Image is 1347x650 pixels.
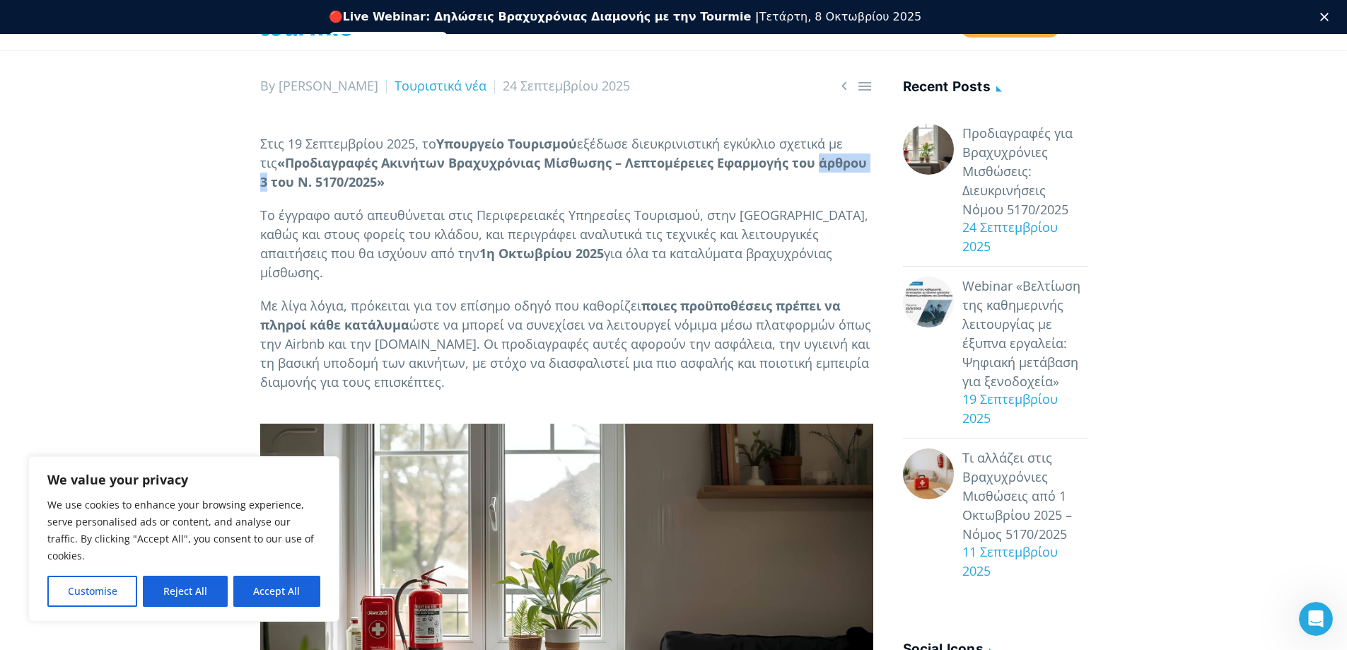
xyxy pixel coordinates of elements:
a: Εγγραφείτε δωρεάν [329,32,448,49]
div: Κλείσιμο [1320,13,1334,21]
strong: Υπουργείο Τουρισμού [436,135,577,152]
a: Προδιαγραφές για Βραχυχρόνιες Μισθώσεις: Διευκρινήσεις Νόμου 5170/2025 [962,124,1087,219]
p: Με λίγα λόγια, πρόκειται για τον επίσημο οδηγό που καθορίζει ώστε να μπορεί να συνεχίσει να λειτο... [260,296,873,392]
span: By [PERSON_NAME] [260,77,378,94]
button: Reject All [143,576,227,607]
p: We value your privacy [47,471,320,488]
strong: «Προδιαγραφές Ακινήτων Βραχυχρόνιας Μίσθωσης – Λεπτομέρειες Εφαρμογής του άρθρου 3 του Ν. 5170/2025» [260,154,867,190]
div: 11 Σεπτεμβρίου 2025 [954,542,1087,581]
div: 19 Σεπτεμβρίου 2025 [954,390,1087,428]
a: Τουριστικά νέα [395,77,486,94]
p: We use cookies to enhance your browsing experience, serve personalised ads or content, and analys... [47,497,320,564]
a: Webinar «Βελτίωση της καθημερινής λειτουργίας με έξυπνα εργαλεία: Ψηφιακή μετάβαση για ξενοδοχεία» [962,277,1087,391]
p: Το έγγραφο αυτό απευθύνεται στις Περιφερειακές Υπηρεσίες Τουρισμού, στην [GEOGRAPHIC_DATA], καθώς... [260,206,873,282]
h4: Recent posts [903,76,1087,100]
iframe: Intercom live chat [1299,602,1333,636]
span: Previous post [836,77,853,95]
strong: 1η Οκτωβρίου 2025 [479,245,604,262]
b: Live Webinar: Δηλώσεις Βραχυχρόνιας Διαμονής με την Tourmie | [343,10,759,23]
p: Στις 19 Σεπτεμβρίου 2025, το εξέδωσε διευκρινιστική εγκύκλιο σχετικά με τις [260,134,873,192]
div: 24 Σεπτεμβρίου 2025 [954,218,1087,256]
button: Customise [47,576,137,607]
a:  [856,77,873,95]
strong: ποιες προϋποθέσεις πρέπει να πληροί κάθε κατάλυμα [260,297,841,333]
button: Accept All [233,576,320,607]
a:  [836,77,853,95]
a: Τι αλλάζει στις Βραχυχρόνιες Μισθώσεις από 1 Οκτωβρίου 2025 – Νόμος 5170/2025 [962,448,1087,544]
span: 24 Σεπτεμβρίου 2025 [503,77,630,94]
div: 🔴 Τετάρτη, 8 Οκτωβρίου 2025 [329,10,922,24]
